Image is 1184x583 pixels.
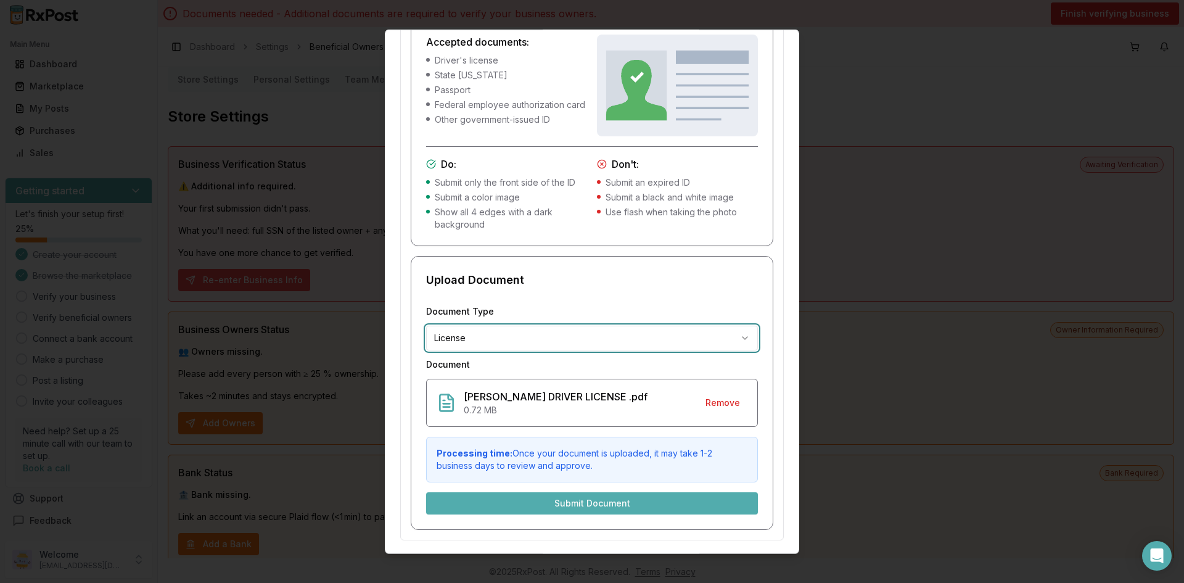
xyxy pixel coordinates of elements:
label: Document Type [426,307,758,316]
p: [PERSON_NAME] DRIVER LICENSE .pdf [464,389,647,404]
li: Show all 4 edges with a dark background [426,206,587,231]
li: Driver's license [426,54,587,66]
strong: Processing time: [437,448,512,458]
li: Federal employee authorization card [426,98,587,110]
img: Document success [597,34,758,136]
button: Remove [698,393,747,413]
li: Submit only the front side of the ID [426,176,587,189]
li: Submit an expired ID [597,176,758,189]
div: Upload Document [426,271,758,289]
p: 0.72 MB [464,404,647,416]
label: Document [426,360,758,369]
li: Passport [426,83,587,96]
h4: Accepted documents: [426,34,587,49]
h4: Do: [426,157,587,172]
h4: Don't: [597,157,758,172]
li: Use flash when taking the photo [597,206,758,218]
li: State [US_STATE] [426,68,587,81]
li: Submit a color image [426,191,587,204]
li: Submit a black and white image [597,191,758,204]
button: Submit Document [426,492,758,515]
div: Once your document is uploaded, it may take 1-2 business days to review and approve. [437,447,747,472]
li: Other government-issued ID [426,113,587,125]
